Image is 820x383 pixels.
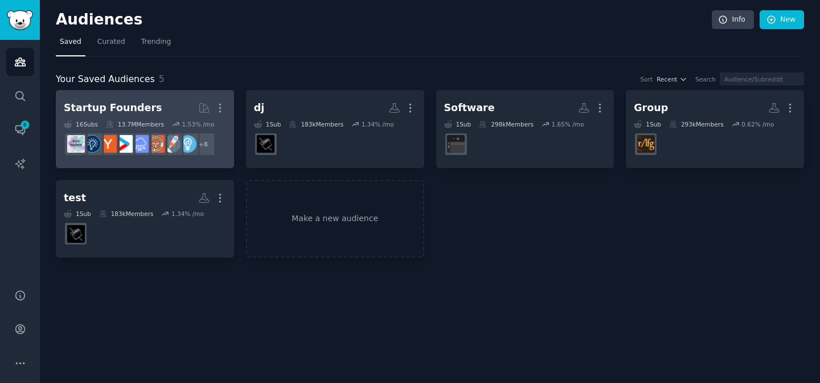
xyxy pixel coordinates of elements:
a: Saved [56,33,85,56]
div: 16 Sub s [64,120,98,128]
a: dj1Sub183kMembers1.34% /moBeatmatch [246,90,424,168]
img: startups [163,135,181,153]
div: 1 Sub [64,210,91,218]
div: Search [695,75,716,83]
h2: Audiences [56,11,712,29]
img: GummySearch logo [7,10,33,30]
span: Curated [97,37,125,47]
a: Curated [93,33,129,56]
a: Make a new audience [246,180,424,258]
div: test [64,191,86,205]
a: Info [712,10,754,30]
span: Trending [141,37,171,47]
div: 1.34 % /mo [362,120,394,128]
div: dj [254,101,265,115]
span: Recent [657,75,677,83]
img: startup [115,135,133,153]
div: 1.65 % /mo [551,120,584,128]
div: 293k Members [669,120,724,128]
img: Beatmatch [67,225,85,243]
div: 1 Sub [634,120,661,128]
img: lfg [637,135,655,153]
div: 1 Sub [254,120,281,128]
div: Group [634,101,668,115]
a: Trending [137,33,175,56]
span: Your Saved Audiences [56,72,155,87]
img: ycombinator [99,135,117,153]
div: 1.53 % /mo [182,120,214,128]
div: Sort [641,75,653,83]
div: 13.7M Members [106,120,164,128]
span: 5 [159,74,165,84]
img: Beatmatch [257,135,274,153]
span: 8 [20,121,30,129]
a: test1Sub183kMembers1.34% /moBeatmatch [56,180,234,258]
img: EntrepreneurRideAlong [147,135,165,153]
div: Software [444,101,495,115]
div: 1 Sub [444,120,471,128]
div: 183k Members [289,120,343,128]
img: indiehackers [67,135,85,153]
a: 8 [6,116,34,144]
div: 1.34 % /mo [171,210,204,218]
img: Entrepreneurship [83,135,101,153]
a: Group1Sub293kMembers0.62% /molfg [626,90,804,168]
img: SaaS [131,135,149,153]
input: Audience/Subreddit [720,72,804,85]
div: 298k Members [479,120,534,128]
a: Startup Founders16Subs13.7MMembers1.53% /mo+8EntrepreneurstartupsEntrepreneurRideAlongSaaSstartup... [56,90,234,168]
div: + 8 [191,132,215,156]
span: Saved [60,37,81,47]
div: 0.62 % /mo [741,120,774,128]
button: Recent [657,75,687,83]
img: software [447,135,465,153]
img: Entrepreneur [179,135,196,153]
a: Software1Sub298kMembers1.65% /mosoftware [436,90,614,168]
a: New [760,10,804,30]
div: Startup Founders [64,101,162,115]
div: 183k Members [99,210,154,218]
